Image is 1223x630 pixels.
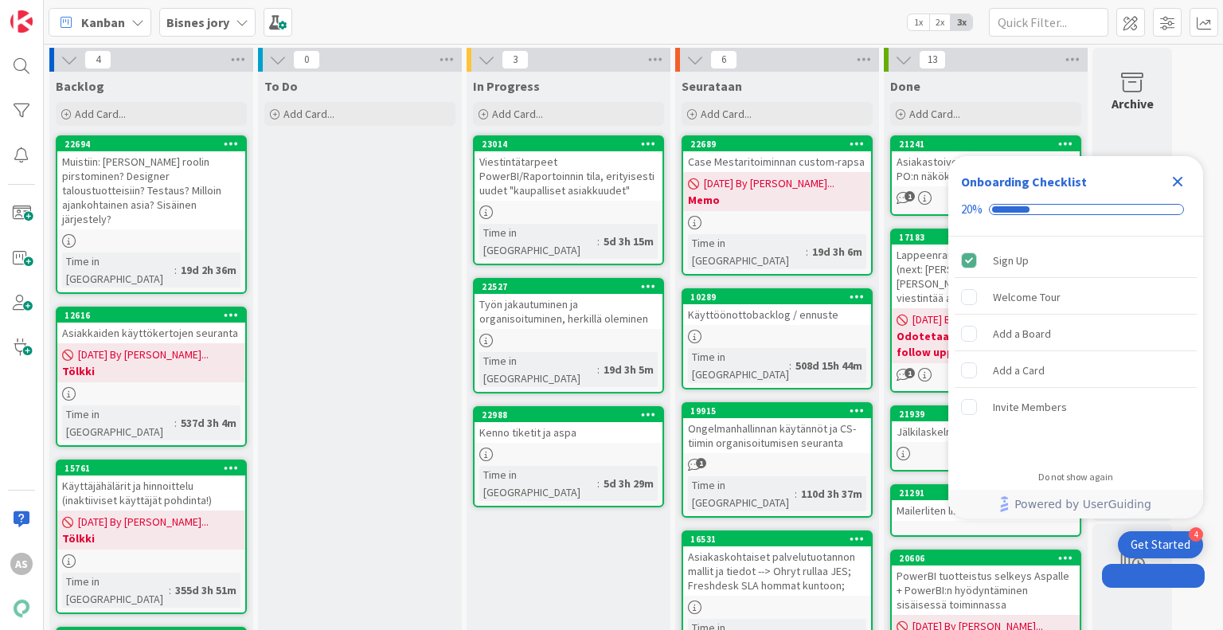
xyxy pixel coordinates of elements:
a: 22527Työn jakautuminen ja organisoituminen, herkillä oleminenTime in [GEOGRAPHIC_DATA]:19d 3h 5m [473,278,664,393]
span: 13 [919,50,946,69]
span: Kanban [81,13,125,32]
div: 22694 [64,139,245,150]
a: 23014Viestintätarpeet PowerBI/Raportoinnin tila, erityisesti uudet "kaupalliset asiakkuudet"Time ... [473,135,664,265]
div: Käyttöönottobacklog / ennuste [683,304,871,325]
div: Close Checklist [1165,169,1190,194]
div: Add a Card [993,361,1045,380]
span: [DATE] By [PERSON_NAME]... [704,175,834,192]
img: Visit kanbanzone.com [10,10,33,33]
span: Add Card... [701,107,752,121]
div: 21291 [892,486,1080,500]
b: Odotetaan LPR tietoa, Altti follow uppaa [897,328,1075,360]
div: 16531 [683,532,871,546]
div: 12616Asiakkaiden käyttökertojen seuranta [57,308,245,343]
div: 20606 [892,551,1080,565]
div: 19915 [683,404,871,418]
div: Welcome Tour [993,288,1061,307]
div: 10289 [690,292,871,303]
div: Time in [GEOGRAPHIC_DATA] [62,573,169,608]
div: 5d 3h 29m [600,475,658,492]
span: In Progress [473,78,540,94]
div: Työn jakautuminen ja organisoituminen, herkillä oleminen [475,294,662,329]
span: 1 [905,368,915,378]
a: 22988Kenno tiketit ja aspaTime in [GEOGRAPHIC_DATA]:5d 3h 29m [473,406,664,507]
div: 22694 [57,137,245,151]
span: 0 [293,50,320,69]
div: Muistiin: [PERSON_NAME] roolin pirstominen? Designer taloustuotteisiin? Testaus? Milloin ajankoht... [57,151,245,229]
div: 22689Case Mestaritoiminnan custom-rapsa [683,137,871,172]
div: Kenno tiketit ja aspa [475,422,662,443]
span: Add Card... [492,107,543,121]
span: 1 [696,458,706,468]
div: 12616 [64,310,245,321]
span: : [597,361,600,378]
div: Footer [948,490,1203,518]
a: 22689Case Mestaritoiminnan custom-rapsa[DATE] By [PERSON_NAME]...MemoTime in [GEOGRAPHIC_DATA]:19... [682,135,873,276]
div: Mailerliten lisenssit ja käyttäminen [892,500,1080,521]
input: Quick Filter... [989,8,1108,37]
div: Add a Board is incomplete. [955,316,1197,351]
div: 23014Viestintätarpeet PowerBI/Raportoinnin tila, erityisesti uudet "kaupalliset asiakkuudet" [475,137,662,201]
div: 17183 [899,232,1080,243]
div: 19d 2h 36m [177,261,240,279]
div: 508d 15h 44m [791,357,866,374]
div: 22988 [482,409,662,421]
div: 21241 [892,137,1080,151]
div: Time in [GEOGRAPHIC_DATA] [479,352,597,387]
div: Time in [GEOGRAPHIC_DATA] [688,234,806,269]
b: Tölkki [62,363,240,379]
span: Backlog [56,78,104,94]
div: Get Started [1131,537,1190,553]
div: 21291 [899,487,1080,499]
div: AS [10,553,33,575]
div: 23014 [475,137,662,151]
div: 22527Työn jakautuminen ja organisoituminen, herkillä oleminen [475,280,662,329]
div: Time in [GEOGRAPHIC_DATA] [479,466,597,501]
div: Archive [1112,94,1154,113]
a: 21241Asiakastoiveiden edistäminen (PRE:n PO:n näkökulma) - Haasteita [890,135,1081,216]
span: Add Card... [283,107,334,121]
div: 20% [961,202,983,217]
div: 12616 [57,308,245,323]
div: 15761 [57,461,245,475]
div: Open Get Started checklist, remaining modules: 4 [1118,531,1203,558]
span: To Do [264,78,298,94]
div: 21939 [899,409,1080,420]
span: [DATE] By [PERSON_NAME]... [78,514,209,530]
b: Tölkki [62,530,240,546]
div: Invite Members [993,397,1067,417]
span: [DATE] By [PERSON_NAME]... [78,346,209,363]
img: avatar [10,597,33,620]
span: : [597,233,600,250]
div: Asiakkaiden käyttökertojen seuranta [57,323,245,343]
span: : [174,261,177,279]
div: Time in [GEOGRAPHIC_DATA] [62,252,174,288]
div: Case Mestaritoiminnan custom-rapsa [683,151,871,172]
span: 3 [502,50,529,69]
div: 21939 [892,407,1080,421]
div: Asiakaskohtaiset palvelutuotannon mallit ja tiedot --> Ohryt rullaa JES; Freshdesk SLA hommat kun... [683,546,871,596]
a: 21939Jälkilaskelmien toteuttajat [890,405,1081,472]
a: 19915Ongelmanhallinnan käytännöt ja CS-tiimin organisoitumisen seurantaTime in [GEOGRAPHIC_DATA]:... [682,402,873,518]
div: 22527 [482,281,662,292]
div: Asiakastoiveiden edistäminen (PRE:n PO:n näkökulma) - Haasteita [892,151,1080,186]
div: 16531 [690,534,871,545]
span: 6 [710,50,737,69]
span: 4 [84,50,111,69]
a: 17183Lappeenranta ja [PERSON_NAME] (next: [PERSON_NAME] ja [PERSON_NAME] eteneminen, sitten viest... [890,229,1081,393]
div: 16531Asiakaskohtaiset palvelutuotannon mallit ja tiedot --> Ohryt rullaa JES; Freshdesk SLA homma... [683,532,871,596]
div: 22988Kenno tiketit ja aspa [475,408,662,443]
div: Käyttäjähälärit ja hinnoittelu (inaktiiviset käyttäjät pohdinta!) [57,475,245,511]
span: : [806,243,808,260]
span: Done [890,78,920,94]
div: 21241Asiakastoiveiden edistäminen (PRE:n PO:n näkökulma) - Haasteita [892,137,1080,186]
div: Do not show again [1038,471,1113,483]
div: Onboarding Checklist [961,172,1087,191]
div: 10289Käyttöönottobacklog / ennuste [683,290,871,325]
a: 10289Käyttöönottobacklog / ennusteTime in [GEOGRAPHIC_DATA]:508d 15h 44m [682,288,873,389]
div: 21291Mailerliten lisenssit ja käyttäminen [892,486,1080,521]
div: 22694Muistiin: [PERSON_NAME] roolin pirstominen? Designer taloustuotteisiin? Testaus? Milloin aja... [57,137,245,229]
a: 12616Asiakkaiden käyttökertojen seuranta[DATE] By [PERSON_NAME]...TölkkiTime in [GEOGRAPHIC_DATA]... [56,307,247,447]
div: 20606PowerBI tuotteistus selkeys Aspalle + PowerBI:n hyödyntäminen sisäisessä toiminnassa [892,551,1080,615]
span: [DATE] By [PERSON_NAME]... [912,311,1043,328]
